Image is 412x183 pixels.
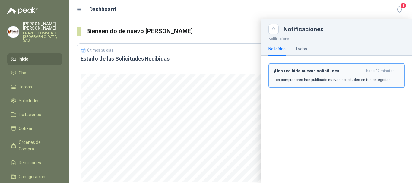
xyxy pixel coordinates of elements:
button: 1 [394,4,405,15]
a: Cotizar [7,123,62,134]
a: Tareas [7,81,62,93]
span: hace 22 minutos [366,68,395,74]
div: Todas [295,46,307,52]
p: [PERSON_NAME] [PERSON_NAME] [23,22,62,30]
h3: ¡Has recibido nuevas solicitudes! [274,68,364,74]
a: Solicitudes [7,95,62,106]
button: Close [268,24,279,34]
span: Chat [19,70,28,76]
span: Órdenes de Compra [19,139,56,152]
div: Notificaciones [284,26,405,32]
img: Logo peakr [7,7,38,14]
a: Órdenes de Compra [7,137,62,155]
h1: Dashboard [89,5,116,14]
span: Licitaciones [19,111,41,118]
a: Configuración [7,171,62,182]
span: Solicitudes [19,97,40,104]
a: Inicio [7,53,62,65]
div: No leídas [268,46,286,52]
p: Notificaciones [261,34,412,42]
a: Licitaciones [7,109,62,120]
img: Company Logo [8,26,19,38]
button: ¡Has recibido nuevas solicitudes!hace 22 minutos Los compradores han publicado nuevas solicitudes... [268,63,405,88]
p: ENAVII E-COMMERCE [GEOGRAPHIC_DATA] SAS [23,31,62,42]
span: Configuración [19,173,45,180]
a: Remisiones [7,157,62,169]
span: Tareas [19,84,32,90]
span: Remisiones [19,159,41,166]
span: Inicio [19,56,28,62]
a: Chat [7,67,62,79]
span: Cotizar [19,125,33,132]
p: Los compradores han publicado nuevas solicitudes en tus categorías. [274,77,391,83]
span: 1 [400,3,407,8]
